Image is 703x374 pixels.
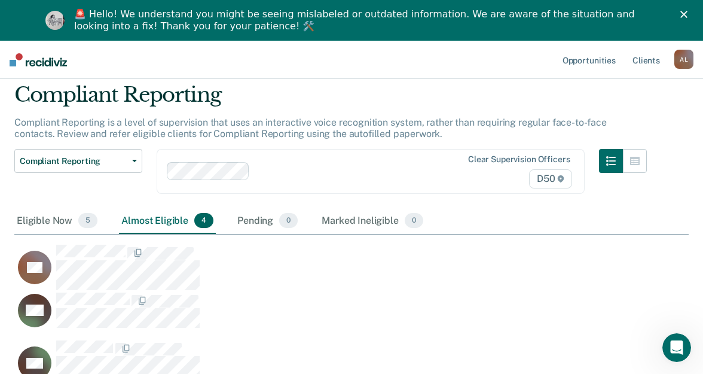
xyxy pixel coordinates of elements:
span: 0 [279,213,298,229]
span: 0 [405,213,423,229]
iframe: Intercom live chat [662,333,691,362]
img: Profile image for Kim [45,11,65,30]
p: Compliant Reporting is a level of supervision that uses an interactive voice recognition system, ... [14,117,607,139]
span: Compliant Reporting [20,156,127,166]
div: Clear supervision officers [468,154,570,165]
div: Eligible Now5 [14,208,100,235]
button: Compliant Reporting [14,149,142,173]
span: 4 [194,213,213,229]
button: AL [674,50,693,69]
span: 5 [78,213,97,229]
img: Recidiviz [10,53,67,66]
div: A L [674,50,693,69]
div: 🚨 Hello! We understand you might be seeing mislabeled or outdated information. We are aware of th... [74,8,638,32]
div: CaseloadOpportunityCell-00491424 [14,292,604,340]
div: CaseloadOpportunityCell-00631876 [14,244,604,292]
div: Close [680,11,692,18]
div: Almost Eligible4 [119,208,216,235]
div: Pending0 [235,208,300,235]
span: D50 [529,169,572,188]
a: Clients [630,41,662,79]
div: Marked Ineligible0 [319,208,426,235]
div: Compliant Reporting [14,83,647,117]
a: Opportunities [560,41,618,79]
